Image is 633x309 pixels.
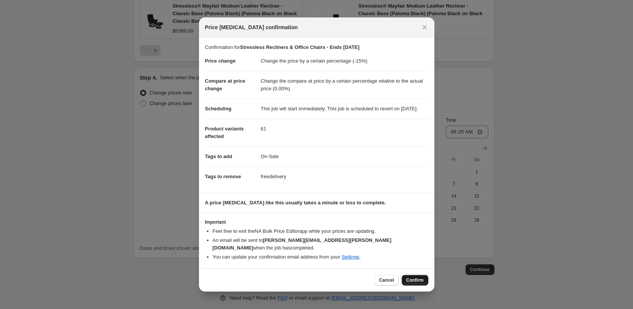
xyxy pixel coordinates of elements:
button: Close [419,22,430,33]
span: Cancel [379,277,394,283]
span: Confirm [406,277,424,283]
span: Price change [205,58,236,64]
dd: 61 [261,119,428,139]
button: Cancel [374,275,398,285]
b: Stressless Recliners & Office Chairs - Ends [DATE] [240,44,360,50]
button: Confirm [402,275,428,285]
dd: freedelivery [261,166,428,187]
p: Confirmation for [205,44,428,51]
span: Compare at price change [205,78,245,91]
li: An email will be sent to when the job has completed . [213,237,428,252]
span: Tags to add [205,154,232,159]
span: Product variants affected [205,126,244,139]
dd: Change the compare at price by a certain percentage relative to the actual price (0.00%) [261,71,428,99]
dd: On-Sale [261,146,428,166]
li: Feel free to exit the NA Bulk Price Editor app while your prices are updating. [213,227,428,235]
a: Settings [341,254,359,260]
b: [PERSON_NAME][EMAIL_ADDRESS][PERSON_NAME][DOMAIN_NAME] [213,237,391,251]
dd: Change the price by a certain percentage (-15%) [261,51,428,71]
b: A price [MEDICAL_DATA] like this usually takes a minute or less to complete. [205,200,386,205]
span: Scheduling [205,106,232,111]
h3: Important [205,219,428,225]
span: Tags to remove [205,174,241,179]
li: You can update your confirmation email address from your . [213,253,428,261]
dd: This job will start immediately. This job is scheduled to revert on [DATE]. [261,99,428,119]
span: Price [MEDICAL_DATA] confirmation [205,24,298,31]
